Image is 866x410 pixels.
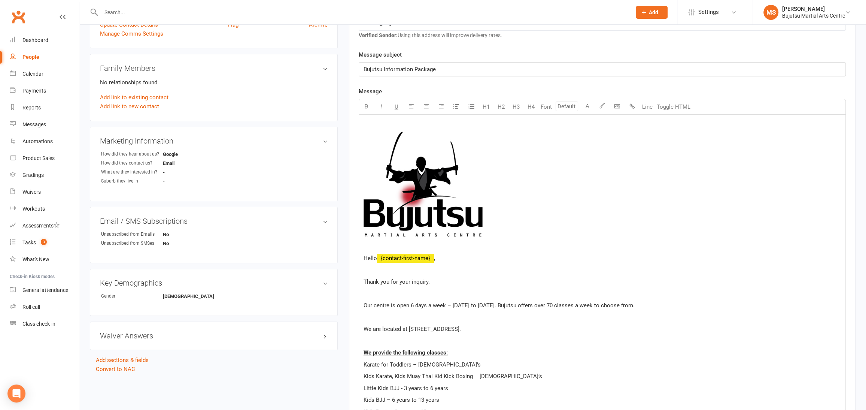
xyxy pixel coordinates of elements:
[556,102,578,111] input: Default
[22,321,55,327] div: Class check-in
[22,189,41,195] div: Waivers
[96,357,149,364] a: Add sections & fields
[524,99,539,114] button: H4
[10,251,79,268] a: What's New
[10,32,79,49] a: Dashboard
[359,32,398,38] strong: Verified Sender:
[22,121,46,127] div: Messages
[7,385,25,403] div: Open Intercom Messenger
[101,160,163,167] div: How did they contact us?
[479,99,494,114] button: H1
[101,169,163,176] div: What are they interested in?
[364,385,448,392] span: Little Kids BJJ - 3 years to 6 years
[163,241,206,246] strong: No
[10,150,79,167] a: Product Sales
[10,99,79,116] a: Reports
[22,105,41,111] div: Reports
[99,7,626,18] input: Search...
[364,373,542,380] span: Kids Karate, Kids Muay Thai Kid Kick Boxing – [DEMOGRAPHIC_DATA]’s
[10,66,79,82] a: Calendar
[101,178,163,185] div: Suburb they live in
[649,9,658,15] span: Add
[364,349,448,356] span: We provide the following classes:
[539,99,554,114] button: Font
[100,137,328,145] h3: Marketing Information
[101,151,163,158] div: How did they hear about us?
[763,5,778,20] div: MS
[22,71,43,77] div: Calendar
[100,102,159,111] a: Add link to new contact
[10,282,79,299] a: General attendance kiosk mode
[163,151,206,157] strong: Google
[10,184,79,201] a: Waivers
[359,50,402,59] label: Message subject
[100,279,328,287] h3: Key Demographics
[364,397,439,403] span: Kids BJJ – 6 years to 13 years
[10,116,79,133] a: Messages
[163,232,206,237] strong: No
[22,304,40,310] div: Roll call
[10,82,79,99] a: Payments
[163,160,206,166] strong: Email
[101,231,163,238] div: Unsubscribed from Emails
[22,223,60,229] div: Assessments
[22,206,45,212] div: Workouts
[494,99,509,114] button: H2
[359,32,502,38] span: Using this address will improve delivery rates.
[364,255,377,262] span: Hello
[434,255,435,262] span: ,
[41,239,47,245] span: 3
[580,99,595,114] button: A
[101,293,163,300] div: Gender
[100,29,163,38] a: Manage Comms Settings
[395,103,398,110] span: U
[782,6,845,12] div: [PERSON_NAME]
[10,299,79,316] a: Roll call
[509,99,524,114] button: H3
[22,172,44,178] div: Gradings
[22,155,55,161] div: Product Sales
[10,234,79,251] a: Tasks 3
[22,239,36,245] div: Tasks
[782,12,845,19] div: Bujutsu Martial Arts Centre
[101,240,163,247] div: Unsubscribed from SMSes
[163,169,206,175] strong: -
[163,293,214,299] strong: [DEMOGRAPHIC_DATA]
[10,316,79,332] a: Class kiosk mode
[359,87,382,96] label: Message
[655,99,692,114] button: Toggle HTML
[100,78,328,87] p: No relationships found.
[636,6,668,19] button: Add
[22,256,49,262] div: What's New
[10,133,79,150] a: Automations
[163,179,206,184] strong: -
[10,201,79,217] a: Workouts
[364,302,635,309] span: Our centre is open 6 days a week – [DATE] to [DATE]. Bujutsu offers over 70 classes a week to cho...
[10,167,79,184] a: Gradings
[96,366,135,373] a: Convert to NAC
[100,93,168,102] a: Add link to existing contact
[100,64,328,72] h3: Family Members
[364,278,430,285] span: Thank you for your inquiry.
[22,138,53,144] div: Automations
[22,88,46,94] div: Payments
[22,54,39,60] div: People
[364,66,436,73] span: Bujutsu Information Package
[22,287,68,293] div: General attendance
[100,217,328,225] h3: Email / SMS Subscriptions
[22,37,48,43] div: Dashboard
[9,7,28,26] a: Clubworx
[10,217,79,234] a: Assessments
[640,99,655,114] button: Line
[389,99,404,114] button: U
[698,4,719,21] span: Settings
[10,49,79,66] a: People
[100,332,328,340] h3: Waiver Answers
[364,361,481,368] span: Karate for Toddlers – [DEMOGRAPHIC_DATA]’s
[364,326,461,332] span: We are located at [STREET_ADDRESS].
[364,132,483,236] img: 2035d717-7c62-463b-a115-6a901fd5f771.jpg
